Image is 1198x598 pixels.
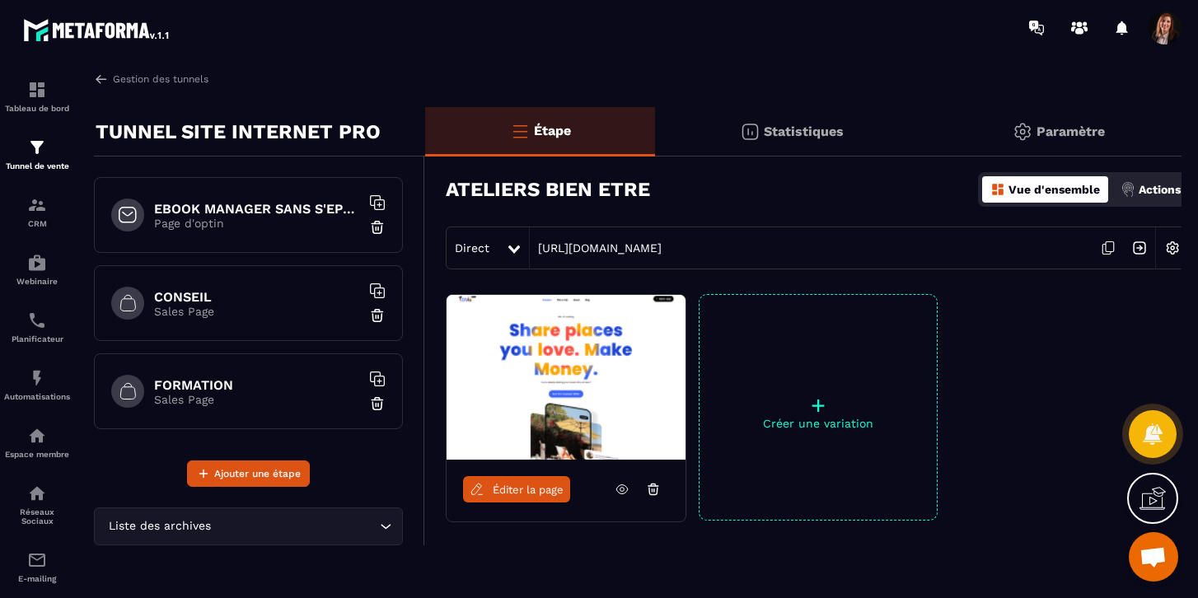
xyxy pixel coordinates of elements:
[4,125,70,183] a: formationformationTunnel de vente
[27,253,47,273] img: automations
[94,72,109,86] img: arrow
[764,124,844,139] p: Statistiques
[1139,183,1181,196] p: Actions
[447,295,686,460] img: image
[1037,124,1105,139] p: Paramètre
[700,417,937,430] p: Créer une variation
[4,471,70,538] a: social-networksocial-networkRéseaux Sociaux
[463,476,570,502] a: Éditer la page
[154,217,360,230] p: Page d'optin
[4,507,70,526] p: Réseaux Sociaux
[369,307,386,324] img: trash
[214,465,301,482] span: Ajouter une étape
[369,395,386,412] img: trash
[96,115,381,148] p: TUNNEL SITE INTERNET PRO
[4,356,70,413] a: automationsautomationsAutomatisations
[534,123,571,138] p: Étape
[740,122,760,142] img: stats.20deebd0.svg
[27,368,47,388] img: automations
[4,334,70,343] p: Planificateur
[105,517,214,535] span: Liste des archives
[455,241,489,255] span: Direct
[493,484,564,496] span: Éditer la page
[4,277,70,286] p: Webinaire
[510,121,530,141] img: bars-o.4a397970.svg
[4,241,70,298] a: automationsautomationsWebinaire
[700,394,937,417] p: +
[94,72,208,86] a: Gestion des tunnels
[154,201,360,217] h6: EBOOK MANAGER SANS S'EPUISER OFFERT
[154,393,360,406] p: Sales Page
[4,574,70,583] p: E-mailing
[4,298,70,356] a: schedulerschedulerPlanificateur
[27,484,47,503] img: social-network
[4,104,70,113] p: Tableau de bord
[4,161,70,171] p: Tunnel de vente
[27,195,47,215] img: formation
[446,178,650,201] h3: ATELIERS BIEN ETRE
[1008,183,1100,196] p: Vue d'ensemble
[27,311,47,330] img: scheduler
[1013,122,1032,142] img: setting-gr.5f69749f.svg
[23,15,171,44] img: logo
[27,426,47,446] img: automations
[1124,232,1155,264] img: arrow-next.bcc2205e.svg
[4,450,70,459] p: Espace membre
[154,377,360,393] h6: FORMATION
[187,460,310,487] button: Ajouter une étape
[27,138,47,157] img: formation
[4,219,70,228] p: CRM
[214,517,376,535] input: Search for option
[27,550,47,570] img: email
[1121,182,1135,197] img: actions.d6e523a2.png
[154,305,360,318] p: Sales Page
[4,68,70,125] a: formationformationTableau de bord
[4,538,70,596] a: emailemailE-mailing
[990,182,1005,197] img: dashboard-orange.40269519.svg
[1129,532,1178,582] a: Ouvrir le chat
[94,507,403,545] div: Search for option
[154,289,360,305] h6: CONSEIL
[27,80,47,100] img: formation
[530,241,662,255] a: [URL][DOMAIN_NAME]
[4,183,70,241] a: formationformationCRM
[4,392,70,401] p: Automatisations
[1157,232,1188,264] img: setting-w.858f3a88.svg
[4,413,70,471] a: automationsautomationsEspace membre
[369,219,386,236] img: trash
